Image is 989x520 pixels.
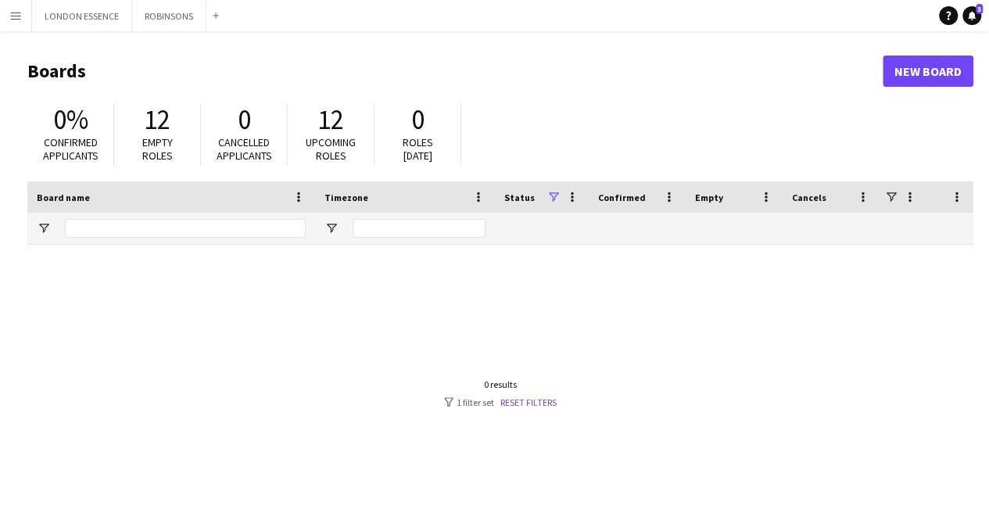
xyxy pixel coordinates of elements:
[403,135,433,163] span: Roles [DATE]
[353,219,486,238] input: Timezone Filter Input
[144,102,170,137] span: 12
[324,192,368,203] span: Timezone
[962,6,981,25] a: 3
[27,59,883,83] h1: Boards
[504,192,535,203] span: Status
[37,192,90,203] span: Board name
[598,192,646,203] span: Confirmed
[695,192,723,203] span: Empty
[411,102,425,137] span: 0
[132,1,206,31] button: ROBINSONS
[32,1,132,31] button: LONDON ESSENCE
[317,102,344,137] span: 12
[444,378,557,390] div: 0 results
[976,4,983,14] span: 3
[217,135,272,163] span: Cancelled applicants
[142,135,173,163] span: Empty roles
[883,56,973,87] a: New Board
[306,135,356,163] span: Upcoming roles
[43,135,99,163] span: Confirmed applicants
[324,221,339,235] button: Open Filter Menu
[37,221,51,235] button: Open Filter Menu
[238,102,251,137] span: 0
[792,192,826,203] span: Cancels
[500,396,557,408] a: Reset filters
[65,219,306,238] input: Board name Filter Input
[444,396,557,408] div: 1 filter set
[53,102,88,137] span: 0%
